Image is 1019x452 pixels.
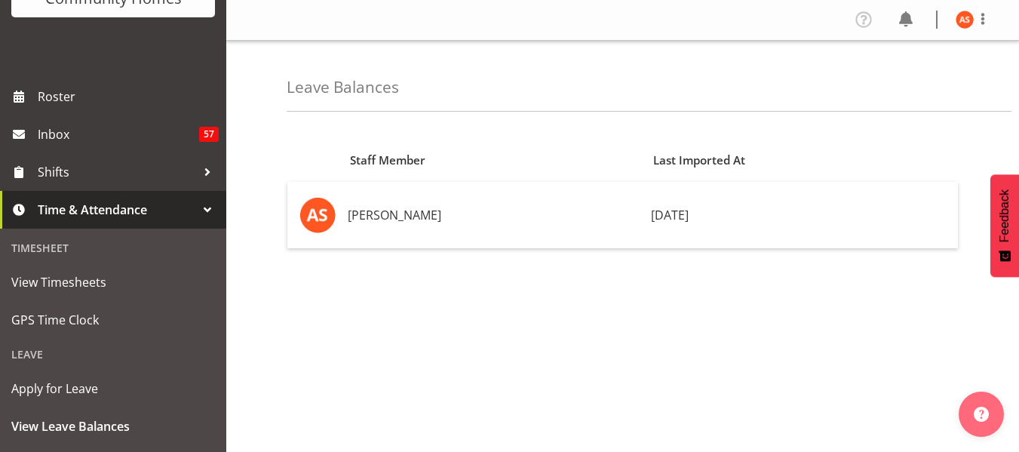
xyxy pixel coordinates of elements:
[974,407,989,422] img: help-xxl-2.png
[11,377,215,400] span: Apply for Leave
[199,127,219,142] span: 57
[38,161,196,183] span: Shifts
[651,207,689,223] span: [DATE]
[11,415,215,438] span: View Leave Balances
[956,11,974,29] img: arshdeep-singh8536.jpg
[287,78,399,96] h4: Leave Balances
[11,309,215,331] span: GPS Time Clock
[4,263,223,301] a: View Timesheets
[653,152,745,169] span: Last Imported At
[11,271,215,294] span: View Timesheets
[4,301,223,339] a: GPS Time Clock
[4,370,223,407] a: Apply for Leave
[998,189,1011,242] span: Feedback
[4,407,223,445] a: View Leave Balances
[990,174,1019,277] button: Feedback - Show survey
[350,152,425,169] span: Staff Member
[4,232,223,263] div: Timesheet
[38,85,219,108] span: Roster
[38,123,199,146] span: Inbox
[38,198,196,221] span: Time & Attendance
[4,339,223,370] div: Leave
[342,182,645,248] td: [PERSON_NAME]
[299,197,336,233] img: arshdeep-singh8536.jpg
